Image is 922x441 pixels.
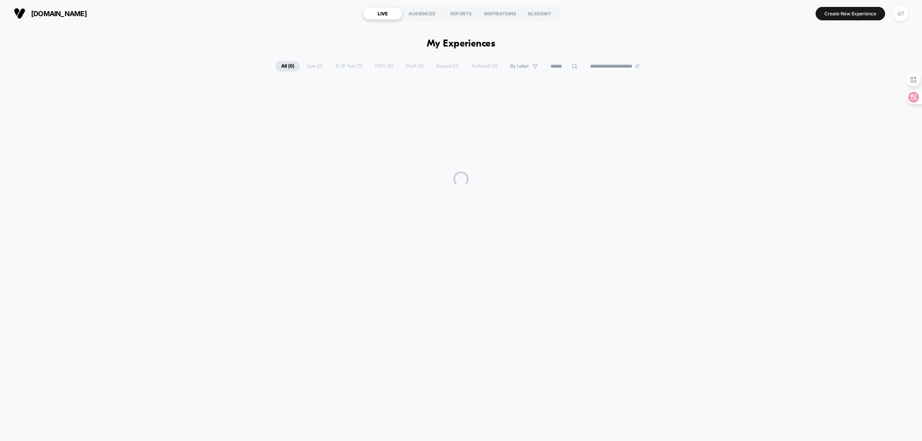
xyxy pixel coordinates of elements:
div: QT [893,6,908,21]
button: Create New Experience [816,7,885,20]
div: REPORTS [441,7,481,20]
img: Visually logo [14,8,25,19]
div: AUDIENCES [402,7,441,20]
div: ACADEMY [520,7,559,20]
div: INSPIRATIONS [481,7,520,20]
span: [DOMAIN_NAME] [31,10,87,18]
span: All ( 0 ) [275,61,300,71]
div: LIVE [363,7,402,20]
span: By Label [510,63,529,69]
img: end [635,64,640,68]
button: [DOMAIN_NAME] [12,7,89,20]
h1: My Experiences [427,38,496,50]
button: QT [891,6,910,22]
